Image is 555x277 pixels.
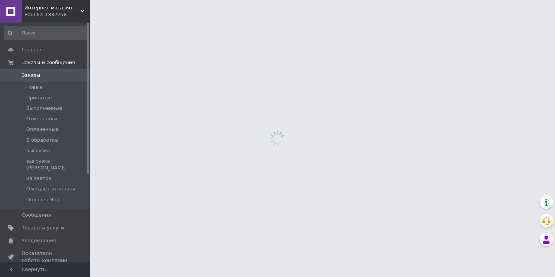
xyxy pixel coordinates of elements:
[26,115,59,122] span: Отмененные
[26,126,58,133] span: Оплаченные
[26,175,51,182] span: на завтра
[22,72,40,79] span: Заказы
[24,4,81,11] span: Интернет-магазин элитной парфюмерии и косметики Boro Parfum
[22,46,43,53] span: Главная
[26,84,43,91] span: Новые
[26,137,58,144] span: В обработке
[26,105,62,112] span: Выполненные
[22,212,51,219] span: Сообщения
[26,147,50,154] span: выгрузка
[22,225,64,231] span: Товары и услуги
[26,158,88,171] span: выгрузка [PERSON_NAME]
[4,26,88,40] input: Поиск
[22,237,56,244] span: Уведомления
[26,196,60,203] span: Оплачен Яна
[22,59,75,66] span: Заказы и сообщения
[26,186,75,192] span: Ожидает отправки
[26,94,52,101] span: Принятые
[24,11,90,18] div: Ваш ID: 1882258
[22,250,69,264] span: Показатели работы компании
